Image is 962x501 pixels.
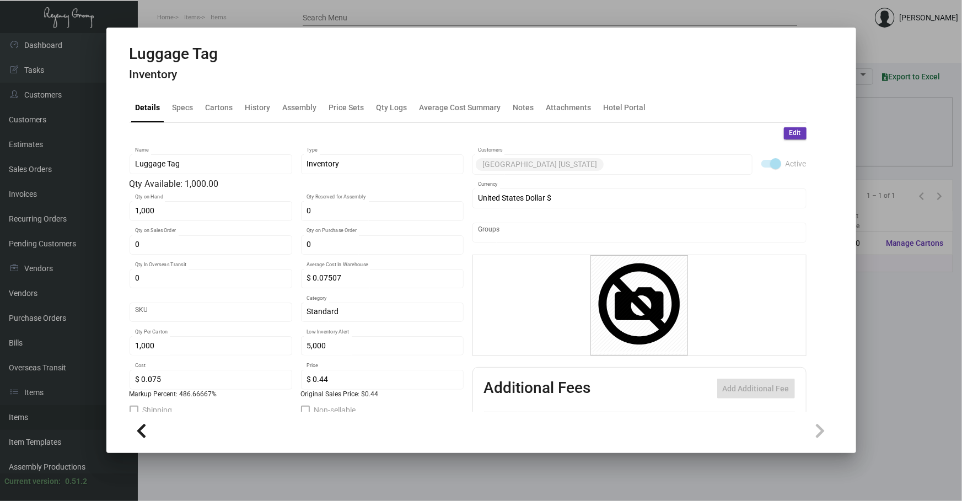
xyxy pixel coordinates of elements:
div: Price Sets [329,101,364,113]
div: Specs [173,101,194,113]
span: Shipping [143,403,173,417]
span: Edit [789,128,801,138]
div: Details [136,101,160,113]
mat-chip: [GEOGRAPHIC_DATA] [US_STATE] [476,158,604,171]
h4: Inventory [130,68,218,82]
div: 0.51.2 [65,476,87,487]
input: Add new.. [478,228,800,237]
h2: Additional Fees [484,379,591,398]
span: Non-sellable [314,403,356,417]
div: Attachments [546,101,592,113]
div: Hotel Portal [604,101,646,113]
h2: Luggage Tag [130,45,218,63]
span: Add Additional Fee [723,384,789,393]
div: Cartons [206,101,233,113]
div: Current version: [4,476,61,487]
button: Add Additional Fee [717,379,795,398]
input: Add new.. [606,160,746,169]
div: Assembly [283,101,317,113]
div: Qty Logs [377,101,407,113]
div: Notes [513,101,534,113]
span: Active [786,157,807,170]
button: Edit [784,127,807,139]
div: Average Cost Summary [420,101,501,113]
div: Qty Available: 1,000.00 [130,177,464,191]
div: History [245,101,271,113]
